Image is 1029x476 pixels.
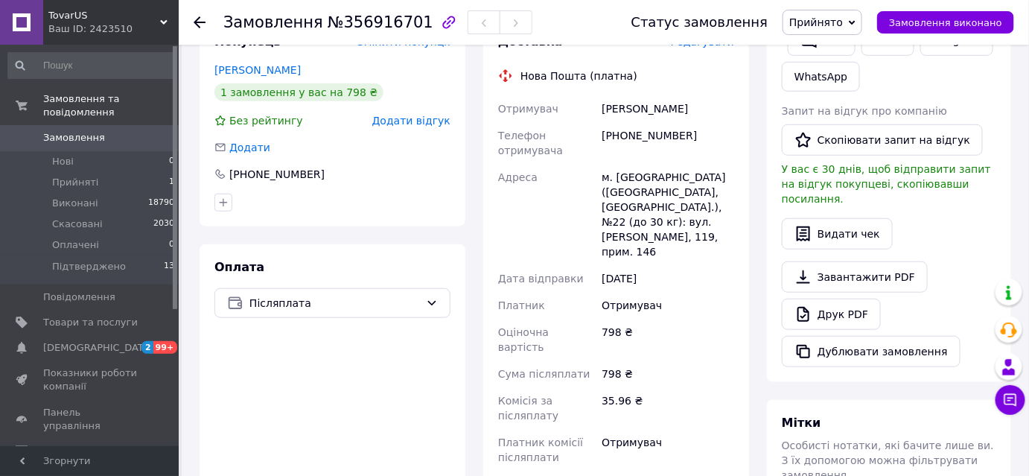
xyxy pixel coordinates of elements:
div: Отримувач [599,292,737,319]
span: Замовлення та повідомлення [43,92,179,119]
span: У вас є 30 днів, щоб відправити запит на відгук покупцеві, скопіювавши посилання. [782,163,991,205]
input: Пошук [7,52,176,79]
div: м. [GEOGRAPHIC_DATA] ([GEOGRAPHIC_DATA], [GEOGRAPHIC_DATA].), №22 (до 30 кг): вул. [PERSON_NAME],... [599,164,737,265]
div: [PHONE_NUMBER] [599,122,737,164]
span: Покупець [214,34,281,48]
div: Статус замовлення [631,15,768,30]
a: WhatsApp [782,62,860,92]
span: Замовлення [223,13,323,31]
div: 35.96 ₴ [599,387,737,429]
span: Скасовані [52,218,103,231]
button: Видати чек [782,218,893,250]
span: 18790 [148,197,174,210]
span: Панель управління [43,406,138,433]
span: Післяплата [249,295,420,311]
span: Без рейтингу [229,115,303,127]
div: Ваш ID: 2423510 [48,22,179,36]
span: 2 [141,341,153,354]
span: 1 [169,176,174,189]
span: Відгуки [43,445,82,458]
span: Оціночна вартість [498,326,549,353]
span: Сума післяплати [498,368,590,380]
div: Повернутися назад [194,15,206,30]
span: [DEMOGRAPHIC_DATA] [43,341,153,355]
span: Телефон отримувача [498,130,563,156]
span: 13 [164,260,174,273]
span: Запит на відгук про компанію [782,105,947,117]
span: Замовлення [43,131,105,145]
span: 99+ [153,341,178,354]
span: Показники роботи компанії [43,366,138,393]
span: Прийняті [52,176,98,189]
a: Завантажити PDF [782,261,928,293]
span: 0 [169,238,174,252]
span: Отримувач [498,103,558,115]
div: 1 замовлення у вас на 798 ₴ [214,83,383,101]
span: TovarUS [48,9,160,22]
div: Отримувач [599,429,737,471]
span: 2030 [153,218,174,231]
span: Адреса [498,171,538,183]
span: Дата відправки [498,273,584,285]
div: [PHONE_NUMBER] [228,167,326,182]
span: Додати [229,142,270,153]
span: №356916701 [328,13,433,31]
button: Дублювати замовлення [782,336,960,367]
button: Замовлення виконано [877,11,1014,34]
span: Редагувати [671,36,734,48]
span: Нові [52,155,74,168]
span: Платник [498,299,545,311]
span: Комісія за післяплату [498,395,558,422]
span: Товари та послуги [43,316,138,329]
span: Виконані [52,197,98,210]
div: [PERSON_NAME] [599,95,737,122]
button: Скопіювати запит на відгук [782,124,983,156]
span: Повідомлення [43,291,115,304]
button: Чат з покупцем [995,385,1025,415]
span: Прийнято [789,16,843,28]
div: [DATE] [599,265,737,292]
a: [PERSON_NAME] [214,64,301,76]
span: Підтверджено [52,260,126,273]
div: 798 ₴ [599,319,737,361]
span: Оплата [214,260,264,274]
span: Мітки [782,416,821,430]
span: 0 [169,155,174,168]
span: Додати відгук [372,115,450,127]
span: Платник комісії післяплати [498,437,583,463]
a: Друк PDF [782,299,881,330]
span: Замовлення виконано [889,17,1002,28]
span: Доставка [498,34,563,48]
span: Оплачені [52,238,99,252]
div: Нова Пошта (платна) [517,69,641,83]
div: 798 ₴ [599,361,737,387]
